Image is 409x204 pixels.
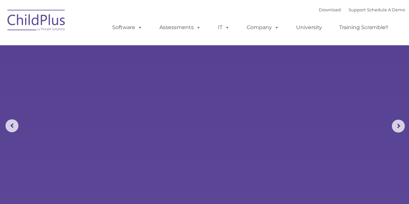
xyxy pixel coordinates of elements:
[333,21,394,34] a: Training Scramble!!
[153,21,207,34] a: Assessments
[211,21,236,34] a: IT
[106,21,149,34] a: Software
[349,7,366,12] a: Support
[240,21,285,34] a: Company
[4,5,69,38] img: ChildPlus by Procare Solutions
[319,7,405,12] font: |
[319,7,341,12] a: Download
[290,21,328,34] a: University
[367,7,405,12] a: Schedule A Demo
